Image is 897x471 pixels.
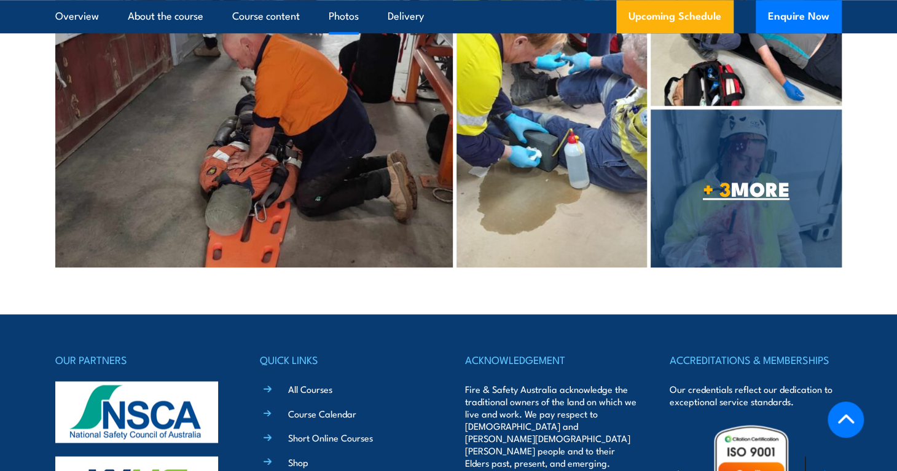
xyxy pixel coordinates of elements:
[703,173,731,204] strong: + 3
[465,351,637,368] h4: ACKNOWLEDGEMENT
[55,351,227,368] h4: OUR PARTNERS
[651,180,842,197] span: MORE
[670,351,842,368] h4: ACCREDITATIONS & MEMBERSHIPS
[288,382,332,395] a: All Courses
[288,431,373,444] a: Short Online Courses
[288,407,356,420] a: Course Calendar
[465,383,637,469] p: Fire & Safety Australia acknowledge the traditional owners of the land on which we live and work....
[670,383,842,408] p: Our credentials reflect our dedication to exceptional service standards.
[288,456,308,469] a: Shop
[55,381,218,443] img: nsca-logo-footer
[260,351,432,368] h4: QUICK LINKS
[651,109,842,267] a: + 3MORE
